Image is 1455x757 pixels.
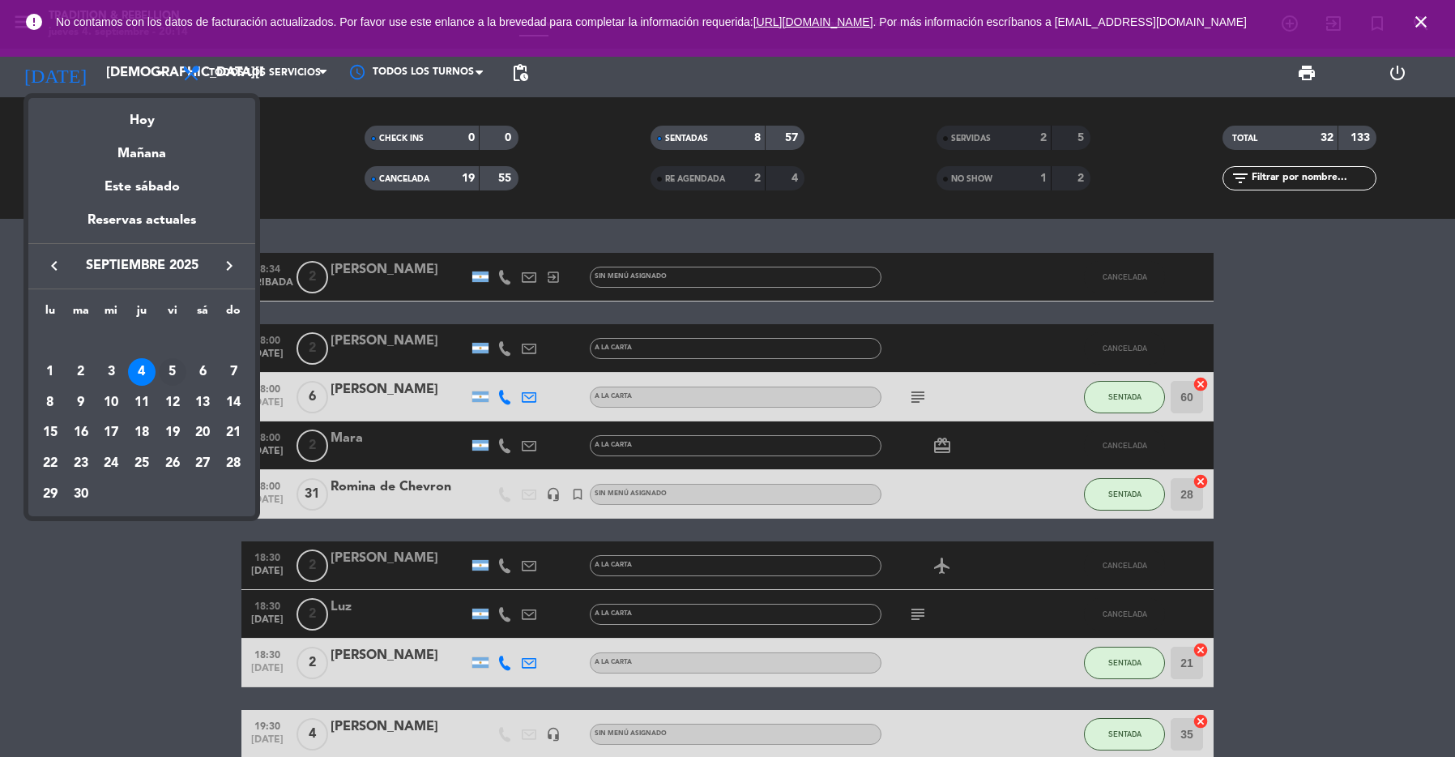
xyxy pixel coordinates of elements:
td: 9 de septiembre de 2025 [66,387,96,418]
div: Reservas actuales [28,210,255,243]
th: domingo [218,302,249,327]
div: Este sábado [28,165,255,210]
div: 23 [67,450,95,477]
span: septiembre 2025 [69,255,215,276]
td: 30 de septiembre de 2025 [66,479,96,510]
div: 15 [36,419,64,447]
td: 28 de septiembre de 2025 [218,448,249,479]
td: 6 de septiembre de 2025 [188,357,219,387]
td: 19 de septiembre de 2025 [157,417,188,448]
button: keyboard_arrow_left [40,255,69,276]
div: 14 [220,389,247,417]
td: 24 de septiembre de 2025 [96,448,126,479]
div: 29 [36,481,64,508]
td: SEP. [35,326,249,357]
div: 16 [67,419,95,447]
div: 30 [67,481,95,508]
td: 26 de septiembre de 2025 [157,448,188,479]
div: 26 [159,450,186,477]
div: 25 [128,450,156,477]
td: 7 de septiembre de 2025 [218,357,249,387]
td: 11 de septiembre de 2025 [126,387,157,418]
th: viernes [157,302,188,327]
div: 6 [189,358,216,386]
div: 7 [220,358,247,386]
div: 12 [159,389,186,417]
div: 9 [67,389,95,417]
td: 15 de septiembre de 2025 [35,417,66,448]
div: Mañana [28,131,255,165]
div: 21 [220,419,247,447]
div: 3 [97,358,125,386]
td: 3 de septiembre de 2025 [96,357,126,387]
div: 27 [189,450,216,477]
td: 29 de septiembre de 2025 [35,479,66,510]
td: 12 de septiembre de 2025 [157,387,188,418]
td: 2 de septiembre de 2025 [66,357,96,387]
div: 13 [189,389,216,417]
td: 18 de septiembre de 2025 [126,417,157,448]
div: 8 [36,389,64,417]
td: 1 de septiembre de 2025 [35,357,66,387]
i: keyboard_arrow_left [45,256,64,276]
td: 21 de septiembre de 2025 [218,417,249,448]
div: 10 [97,389,125,417]
div: 2 [67,358,95,386]
td: 25 de septiembre de 2025 [126,448,157,479]
td: 20 de septiembre de 2025 [188,417,219,448]
td: 10 de septiembre de 2025 [96,387,126,418]
th: lunes [35,302,66,327]
th: miércoles [96,302,126,327]
div: 11 [128,389,156,417]
div: 28 [220,450,247,477]
div: 19 [159,419,186,447]
td: 8 de septiembre de 2025 [35,387,66,418]
td: 22 de septiembre de 2025 [35,448,66,479]
div: 17 [97,419,125,447]
td: 4 de septiembre de 2025 [126,357,157,387]
div: 4 [128,358,156,386]
th: martes [66,302,96,327]
td: 13 de septiembre de 2025 [188,387,219,418]
td: 27 de septiembre de 2025 [188,448,219,479]
th: sábado [188,302,219,327]
th: jueves [126,302,157,327]
i: keyboard_arrow_right [220,256,239,276]
div: 20 [189,419,216,447]
div: 24 [97,450,125,477]
div: 22 [36,450,64,477]
button: keyboard_arrow_right [215,255,244,276]
td: 17 de septiembre de 2025 [96,417,126,448]
td: 5 de septiembre de 2025 [157,357,188,387]
div: 1 [36,358,64,386]
td: 14 de septiembre de 2025 [218,387,249,418]
div: 5 [159,358,186,386]
td: 16 de septiembre de 2025 [66,417,96,448]
td: 23 de septiembre de 2025 [66,448,96,479]
div: 18 [128,419,156,447]
div: Hoy [28,98,255,131]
